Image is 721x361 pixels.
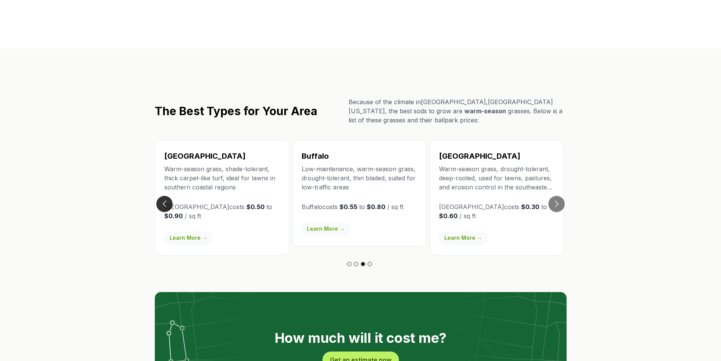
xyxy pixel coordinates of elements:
p: Buffalo costs to / sq ft [302,202,417,211]
button: Go to slide 1 [347,262,352,266]
strong: $0.90 [164,212,183,220]
button: Go to next slide [548,196,565,212]
strong: $0.55 [339,203,357,211]
p: Warm-season grass, shade-tolerant, thick carpet-like turf, ideal for lawns in southern coastal re... [164,164,280,192]
p: [GEOGRAPHIC_DATA] costs to / sq ft [164,202,280,220]
a: Learn More → [164,231,213,245]
strong: $0.30 [521,203,539,211]
a: Learn More → [302,222,350,236]
a: Learn More → [439,231,487,245]
h3: [GEOGRAPHIC_DATA] [439,151,554,161]
button: Go to slide 3 [361,262,365,266]
strong: $0.80 [367,203,385,211]
strong: $0.60 [439,212,458,220]
p: Because of the climate in [GEOGRAPHIC_DATA] , [GEOGRAPHIC_DATA][US_STATE] , the best sods to grow... [349,97,567,125]
h3: Buffalo [302,151,417,161]
span: warm-season [464,107,506,115]
button: Go to previous slide [156,196,173,212]
p: Low-maintenance, warm-season grass, drought-tolerant, thin bladed, suited for low-traffic areas [302,164,417,192]
button: Go to slide 2 [354,262,358,266]
button: Go to slide 4 [368,262,372,266]
strong: $0.50 [246,203,265,211]
h2: The Best Types for Your Area [155,104,317,118]
p: Warm-season grass, drought-tolerant, deep-rooted, used for lawns, pastures, and erosion control i... [439,164,554,192]
p: [GEOGRAPHIC_DATA] costs to / sq ft [439,202,554,220]
h3: [GEOGRAPHIC_DATA] [164,151,280,161]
